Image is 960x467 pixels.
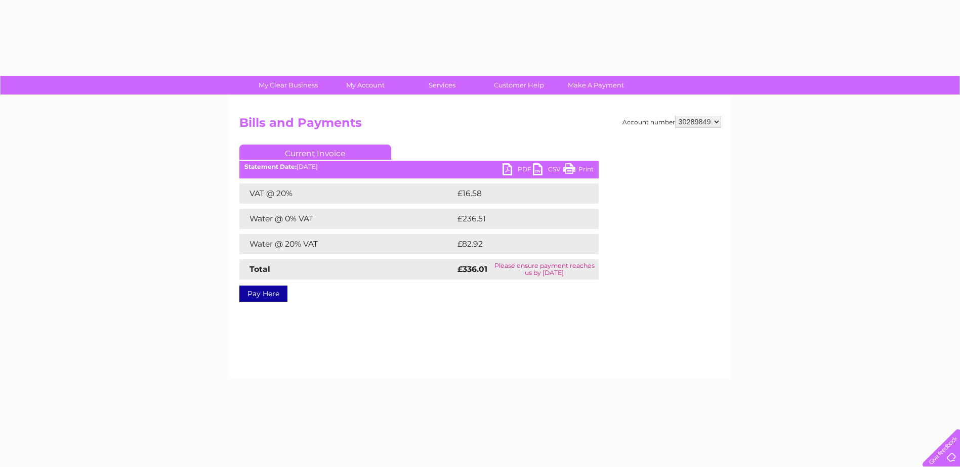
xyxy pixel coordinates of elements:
a: Services [400,76,484,95]
a: Pay Here [239,286,287,302]
h2: Bills and Payments [239,116,721,135]
a: PDF [503,163,533,178]
a: Customer Help [477,76,561,95]
b: Statement Date: [244,163,297,170]
a: Make A Payment [554,76,638,95]
td: Please ensure payment reaches us by [DATE] [490,259,598,279]
a: Current Invoice [239,145,391,160]
a: CSV [533,163,563,178]
div: [DATE] [239,163,599,170]
td: £236.51 [455,209,580,229]
td: Water @ 0% VAT [239,209,455,229]
td: £16.58 [455,183,577,204]
strong: Total [249,264,270,274]
a: My Clear Business [246,76,330,95]
td: £82.92 [455,234,578,254]
td: Water @ 20% VAT [239,234,455,254]
div: Account number [622,116,721,128]
a: Print [563,163,594,178]
td: VAT @ 20% [239,183,455,204]
a: My Account [323,76,407,95]
strong: £336.01 [457,264,487,274]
